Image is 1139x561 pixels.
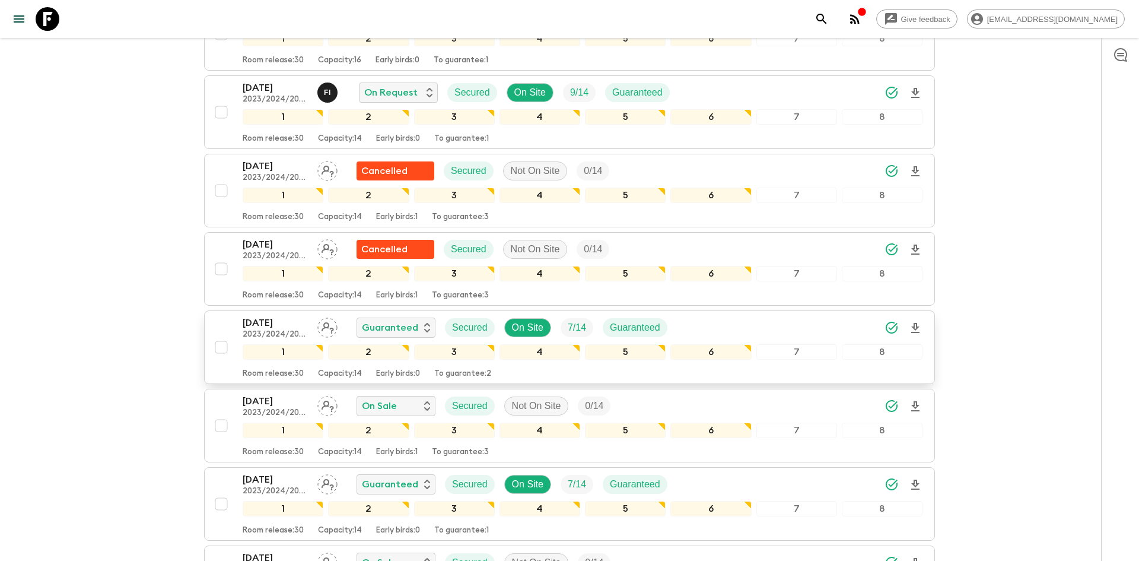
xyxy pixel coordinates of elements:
p: Secured [452,321,488,335]
p: Secured [452,477,488,492]
button: [DATE]2023/2024/2025Assign pack leaderFlash Pack cancellationSecuredNot On SiteTrip Fill12345678R... [204,232,935,306]
div: Not On Site [504,397,569,416]
p: Early birds: 0 [376,56,419,65]
div: 7 [756,423,837,438]
div: 7 [756,344,837,360]
p: Guaranteed [362,321,418,335]
div: 5 [585,344,666,360]
div: 5 [585,31,666,46]
div: Not On Site [503,240,568,259]
span: Assign pack leader [317,321,338,331]
p: Capacity: 14 [318,448,362,457]
p: To guarantee: 3 [432,448,489,457]
div: 2 [328,501,409,516]
svg: Download Onboarding [908,400,922,414]
button: [DATE]2023/2024/2025Assign pack leaderGuaranteedSecuredOn SiteTrip FillGuaranteed12345678Room rel... [204,467,935,541]
div: 1 [243,501,323,516]
span: Faten Ibrahim [317,86,340,96]
div: 2 [328,109,409,125]
p: Capacity: 14 [318,526,362,535]
div: 2 [328,423,409,438]
p: To guarantee: 1 [434,56,488,65]
p: Early birds: 1 [376,448,418,457]
p: [DATE] [243,81,308,95]
span: Give feedback [895,15,957,24]
p: Capacity: 16 [318,56,361,65]
p: 9 / 14 [570,85,588,100]
p: Not On Site [511,242,560,256]
p: Not On Site [512,399,561,413]
div: 2 [328,344,409,360]
div: 7 [756,501,837,516]
p: On Site [512,477,543,492]
p: Secured [451,242,486,256]
p: [DATE] [243,394,308,408]
div: 4 [499,109,580,125]
button: [DATE]2023/2024/2025Assign pack leaderOn SaleSecuredNot On SiteTrip Fill12345678Room release:30Ca... [204,389,935,462]
p: Capacity: 14 [318,134,362,144]
div: 4 [499,188,580,203]
p: [DATE] [243,473,308,487]
p: 2023/2024/2025 [243,252,308,261]
div: Flash Pack cancellation [357,161,434,180]
div: Trip Fill [561,318,593,337]
div: 6 [670,501,751,516]
div: 5 [585,423,666,438]
svg: Synced Successfully [885,85,899,100]
svg: Synced Successfully [885,399,899,413]
svg: Download Onboarding [908,243,922,257]
p: Early birds: 0 [376,369,420,379]
div: 7 [756,31,837,46]
div: Secured [445,318,495,337]
p: Room release: 30 [243,448,304,457]
div: Secured [445,397,495,416]
div: Trip Fill [563,83,596,102]
div: Secured [444,240,494,259]
div: 4 [499,423,580,438]
div: 1 [243,423,323,438]
div: 8 [842,266,922,281]
div: 8 [842,344,922,360]
div: 5 [585,501,666,516]
p: Secured [452,399,488,413]
p: 2023/2024/2025 [243,95,308,104]
p: Guaranteed [610,321,660,335]
div: 8 [842,188,922,203]
p: Capacity: 14 [318,291,362,300]
button: [DATE]2023/2024/2025Assign pack leaderFlash Pack cancellationSecuredNot On SiteTrip Fill12345678R... [204,154,935,227]
p: F I [324,88,331,97]
p: Early birds: 1 [376,291,418,300]
div: 3 [414,344,495,360]
div: 7 [756,266,837,281]
button: menu [7,7,31,31]
div: 3 [414,31,495,46]
p: On Site [514,85,546,100]
div: 8 [842,423,922,438]
p: Early birds: 0 [376,526,420,535]
p: Early birds: 0 [376,134,420,144]
p: [DATE] [243,237,308,252]
p: Capacity: 14 [318,213,362,222]
div: 6 [670,423,751,438]
div: 7 [756,109,837,125]
p: Room release: 30 [243,134,304,144]
p: To guarantee: 1 [434,526,489,535]
p: On Sale [362,399,397,413]
span: [EMAIL_ADDRESS][DOMAIN_NAME] [981,15,1124,24]
div: 6 [670,109,751,125]
div: 2 [328,31,409,46]
div: 8 [842,31,922,46]
span: Assign pack leader [317,478,338,487]
div: 6 [670,31,751,46]
p: [DATE] [243,159,308,173]
div: 1 [243,266,323,281]
button: [DATE]2023/2024/2025Assign pack leaderGuaranteedSecuredOn SiteTrip FillGuaranteed12345678Room rel... [204,310,935,384]
svg: Synced Successfully [885,477,899,492]
div: Secured [445,475,495,494]
div: 8 [842,109,922,125]
p: Room release: 30 [243,291,304,300]
p: Secured [451,164,486,178]
div: 3 [414,501,495,516]
p: Secured [454,85,490,100]
div: 3 [414,109,495,125]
